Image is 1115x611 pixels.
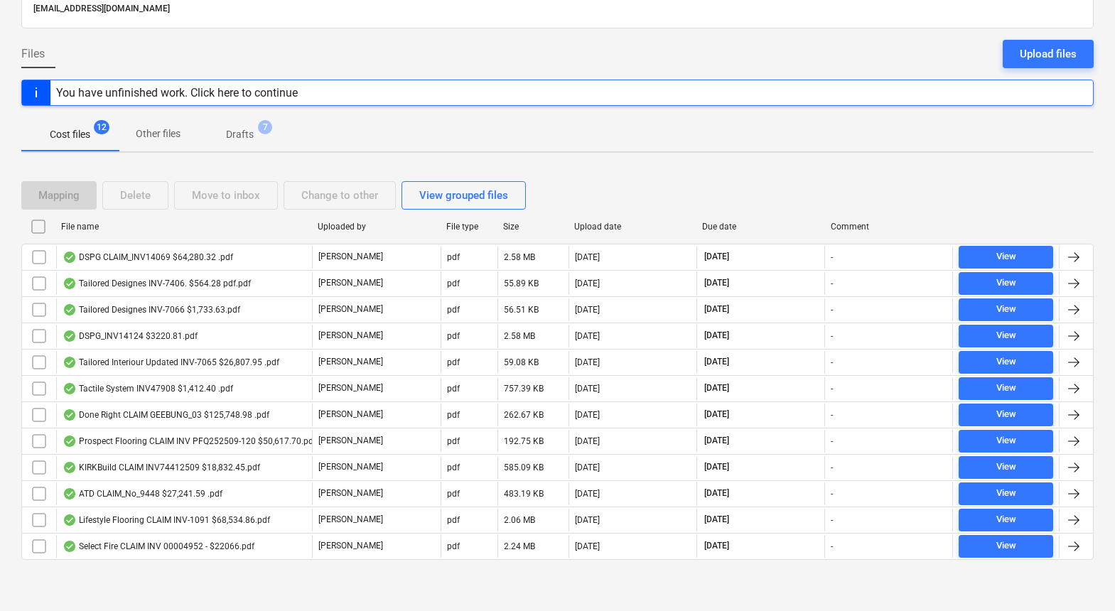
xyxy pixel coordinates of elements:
[63,409,77,421] div: OCR finished
[959,325,1053,347] button: View
[959,298,1053,321] button: View
[447,410,460,420] div: pdf
[703,330,731,342] span: [DATE]
[831,357,833,367] div: -
[318,382,383,394] p: [PERSON_NAME]
[318,251,383,263] p: [PERSON_NAME]
[703,356,731,368] span: [DATE]
[1020,45,1077,63] div: Upload files
[703,251,731,263] span: [DATE]
[831,252,833,262] div: -
[63,357,77,368] div: OCR finished
[447,436,460,446] div: pdf
[504,305,539,315] div: 56.51 KB
[63,514,270,526] div: Lifestyle Flooring CLAIM INV-1091 $68,534.86.pdf
[575,252,600,262] div: [DATE]
[63,252,233,263] div: DSPG CLAIM_INV14069 $64,280.32 .pdf
[831,279,833,288] div: -
[504,515,535,525] div: 2.06 MB
[831,541,833,551] div: -
[447,279,460,288] div: pdf
[504,489,544,499] div: 483.19 KB
[21,45,45,63] span: Files
[575,331,600,341] div: [DATE]
[959,430,1053,453] button: View
[63,304,77,315] div: OCR finished
[63,409,269,421] div: Done Right CLAIM GEEBUNG_03 $125,748.98 .pdf
[959,509,1053,531] button: View
[959,404,1053,426] button: View
[575,279,600,288] div: [DATE]
[63,462,260,473] div: KIRKBuild CLAIM INV74412509 $18,832.45.pdf
[318,330,383,342] p: [PERSON_NAME]
[996,512,1016,528] div: View
[63,462,77,473] div: OCR finished
[703,540,731,552] span: [DATE]
[1003,40,1094,68] button: Upload files
[575,515,600,525] div: [DATE]
[575,357,600,367] div: [DATE]
[996,328,1016,344] div: View
[56,86,298,99] div: You have unfinished work. Click here to continue
[447,384,460,394] div: pdf
[703,461,731,473] span: [DATE]
[504,252,535,262] div: 2.58 MB
[504,436,544,446] div: 192.75 KB
[318,222,435,232] div: Uploaded by
[575,305,600,315] div: [DATE]
[504,410,544,420] div: 262.67 KB
[831,410,833,420] div: -
[996,485,1016,502] div: View
[959,351,1053,374] button: View
[574,222,691,232] div: Upload date
[63,383,233,394] div: Tactile System INV47908 $1,412.40 .pdf
[63,330,198,342] div: DSPG_INV14124 $3220.81.pdf
[996,538,1016,554] div: View
[503,222,563,232] div: Size
[402,181,526,210] button: View grouped files
[318,303,383,315] p: [PERSON_NAME]
[959,456,1053,479] button: View
[63,357,279,368] div: Tailored Interiour Updated INV-7065 $26,807.95 .pdf
[831,384,833,394] div: -
[419,186,508,205] div: View grouped files
[703,487,731,499] span: [DATE]
[226,127,254,142] p: Drafts
[50,127,90,142] p: Cost files
[831,305,833,315] div: -
[447,463,460,472] div: pdf
[959,535,1053,558] button: View
[318,277,383,289] p: [PERSON_NAME]
[318,356,383,368] p: [PERSON_NAME]
[446,222,492,232] div: File type
[996,406,1016,423] div: View
[996,433,1016,449] div: View
[318,487,383,499] p: [PERSON_NAME]
[996,249,1016,265] div: View
[504,357,539,367] div: 59.08 KB
[63,278,77,289] div: OCR finished
[61,222,306,232] div: File name
[447,305,460,315] div: pdf
[63,330,77,342] div: OCR finished
[575,410,600,420] div: [DATE]
[447,357,460,367] div: pdf
[504,384,544,394] div: 757.39 KB
[831,436,833,446] div: -
[63,278,251,289] div: Tailored Designes INV-7406. $564.28 pdf.pdf
[1044,543,1115,611] iframe: Chat Widget
[959,272,1053,295] button: View
[63,541,77,552] div: OCR finished
[94,120,109,134] span: 12
[959,246,1053,269] button: View
[831,222,948,232] div: Comment
[63,541,254,552] div: Select Fire CLAIM INV 00004952 - $22066.pdf
[703,514,731,526] span: [DATE]
[575,489,600,499] div: [DATE]
[447,252,460,262] div: pdf
[703,303,731,315] span: [DATE]
[996,275,1016,291] div: View
[959,377,1053,400] button: View
[258,120,272,134] span: 7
